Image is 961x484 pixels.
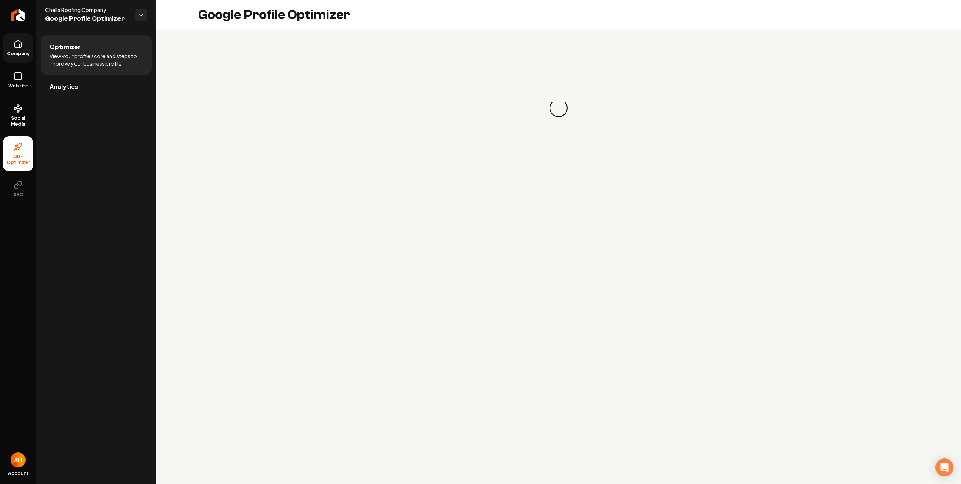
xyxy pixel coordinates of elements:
[935,458,953,476] div: Open Intercom Messenger
[45,14,129,24] span: Google Profile Optimizer
[3,174,33,204] button: SEO
[11,452,26,467] button: Open user button
[50,52,143,67] span: View your profile score and steps to improve your business profile
[3,33,33,63] a: Company
[45,6,129,14] span: Chella Roofing Company
[11,9,25,21] img: Rebolt Logo
[10,192,26,198] span: SEO
[11,452,26,467] img: Anthony Hurgoi
[3,115,33,127] span: Social Media
[198,8,350,23] h2: Google Profile Optimizer
[50,82,78,91] span: Analytics
[41,75,152,99] a: Analytics
[3,153,33,165] span: GBP Optimizer
[8,470,29,476] span: Account
[4,51,33,57] span: Company
[5,83,31,89] span: Website
[3,66,33,95] a: Website
[546,95,571,120] div: Loading
[50,42,81,51] span: Optimizer
[3,98,33,133] a: Social Media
